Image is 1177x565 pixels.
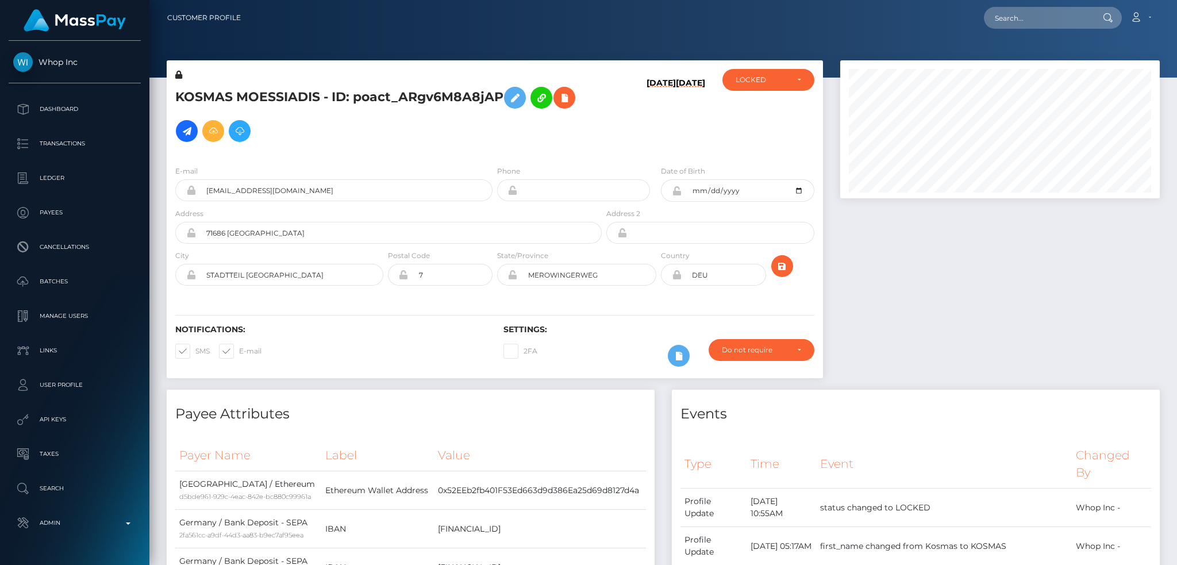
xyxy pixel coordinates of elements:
h5: KOSMAS MOESSIADIS - ID: poact_ARgv6M8A8jAP [175,81,595,148]
h6: Settings: [503,325,814,335]
label: Date of Birth [661,166,705,176]
button: LOCKED [722,69,814,91]
a: API Keys [9,405,141,434]
a: Taxes [9,440,141,468]
p: Batches [13,273,136,290]
p: User Profile [13,376,136,394]
p: Ledger [13,170,136,187]
a: Admin [9,509,141,537]
small: d5bde961-929c-4eac-842e-bc880c99961a [179,493,311,501]
label: E-mail [219,344,261,359]
div: LOCKED [736,75,788,84]
label: Address 2 [606,209,640,219]
label: E-mail [175,166,198,176]
th: Time [747,440,816,489]
p: Admin [13,514,136,532]
a: Batches [9,267,141,296]
p: Taxes [13,445,136,463]
a: Payees [9,198,141,227]
p: Transactions [13,135,136,152]
p: Dashboard [13,101,136,118]
label: Country [661,251,690,261]
td: status changed to LOCKED [816,489,1072,527]
label: City [175,251,189,261]
label: Phone [497,166,520,176]
a: Customer Profile [167,6,241,30]
th: Value [434,440,646,471]
th: Type [680,440,747,489]
td: [DATE] 10:55AM [747,489,816,527]
td: Whop Inc - [1072,489,1151,527]
h6: Notifications: [175,325,486,335]
label: State/Province [497,251,548,261]
a: Transactions [9,129,141,158]
h4: Payee Attributes [175,404,646,424]
img: Whop Inc [13,52,33,72]
a: Links [9,336,141,365]
p: Search [13,480,136,497]
p: Cancellations [13,239,136,256]
th: Payer Name [175,440,321,471]
h6: [DATE] [647,78,676,152]
label: SMS [175,344,210,359]
label: Postal Code [388,251,430,261]
a: Initiate Payout [176,120,198,142]
a: Ledger [9,164,141,193]
small: 2fa561cc-a9df-44d3-aa83-b9ec7af95eea [179,531,303,539]
th: Changed By [1072,440,1151,489]
div: Do not require [722,345,788,355]
th: Event [816,440,1072,489]
h4: Events [680,404,1151,424]
td: 0x52EEb2fb401F53Ed663d9d386Ea25d69d8127d4a [434,471,646,510]
p: Manage Users [13,308,136,325]
h6: [DATE] [676,78,705,152]
p: API Keys [13,411,136,428]
a: Manage Users [9,302,141,330]
td: Profile Update [680,489,747,527]
label: 2FA [503,344,537,359]
p: Payees [13,204,136,221]
a: User Profile [9,371,141,399]
a: Search [9,474,141,503]
p: Links [13,342,136,359]
label: Address [175,209,203,219]
td: Germany / Bank Deposit - SEPA [175,510,321,548]
td: IBAN [321,510,434,548]
span: Whop Inc [9,57,141,67]
img: MassPay Logo [24,9,126,32]
input: Search... [984,7,1092,29]
a: Dashboard [9,95,141,124]
th: Label [321,440,434,471]
a: Cancellations [9,233,141,262]
td: [GEOGRAPHIC_DATA] / Ethereum [175,471,321,510]
td: [FINANCIAL_ID] [434,510,646,548]
td: Ethereum Wallet Address [321,471,434,510]
button: Do not require [709,339,814,361]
